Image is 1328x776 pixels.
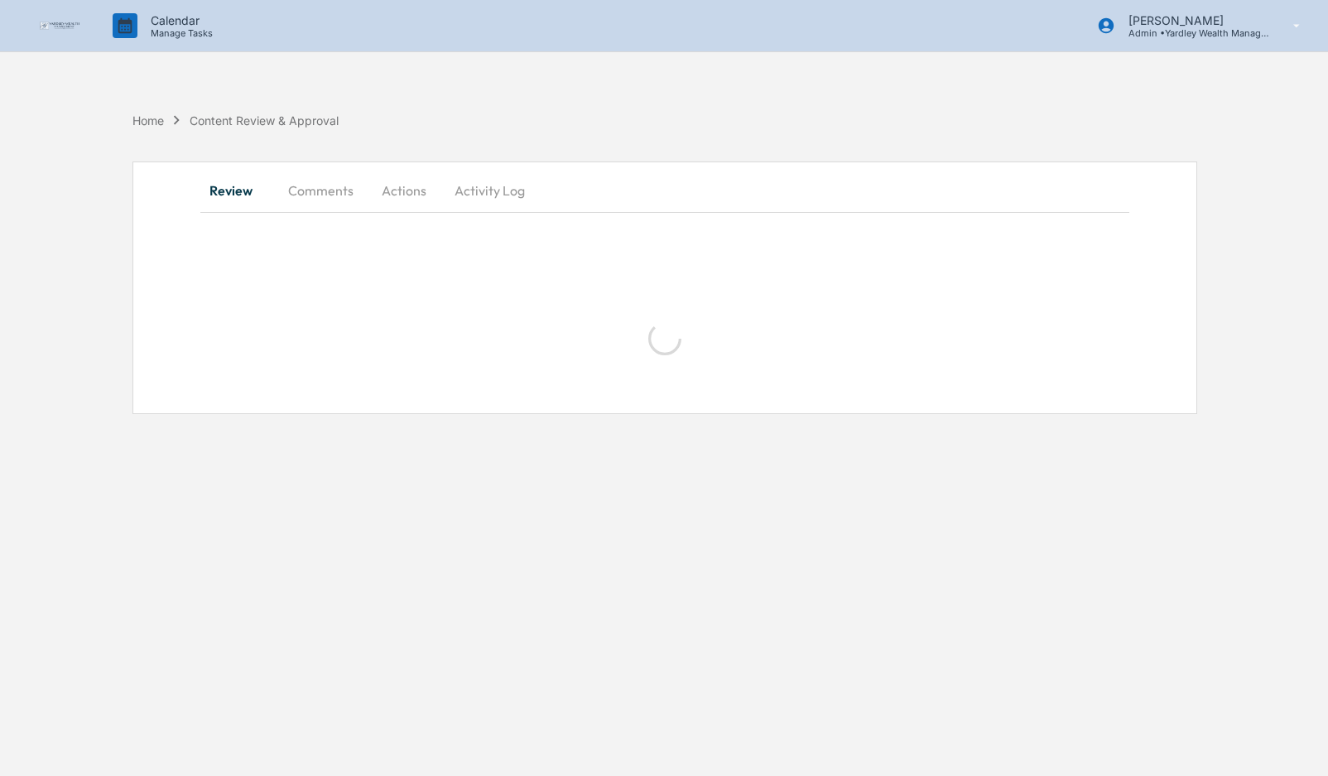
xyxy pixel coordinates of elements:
[275,171,367,210] button: Comments
[441,171,538,210] button: Activity Log
[1115,13,1269,27] p: [PERSON_NAME]
[367,171,441,210] button: Actions
[1115,27,1269,39] p: Admin • Yardley Wealth Management
[137,13,221,27] p: Calendar
[137,27,221,39] p: Manage Tasks
[40,22,79,31] img: logo
[132,113,164,128] div: Home
[200,171,275,210] button: Review
[190,113,339,128] div: Content Review & Approval
[200,171,1130,210] div: secondary tabs example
